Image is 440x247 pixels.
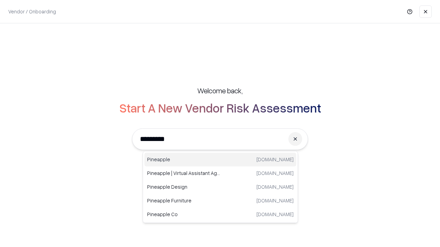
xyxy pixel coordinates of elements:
p: Pineapple Co [147,211,220,218]
p: Pineapple | Virtual Assistant Agency [147,169,220,177]
p: [DOMAIN_NAME] [256,156,294,163]
p: Pineapple Design [147,183,220,190]
p: Vendor / Onboarding [8,8,56,15]
div: Suggestions [143,151,298,223]
p: Pineapple [147,156,220,163]
p: [DOMAIN_NAME] [256,169,294,177]
p: [DOMAIN_NAME] [256,183,294,190]
h2: Start A New Vendor Risk Assessment [119,101,321,115]
p: [DOMAIN_NAME] [256,197,294,204]
h5: Welcome back, [197,86,243,95]
p: [DOMAIN_NAME] [256,211,294,218]
p: Pineapple Furniture [147,197,220,204]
